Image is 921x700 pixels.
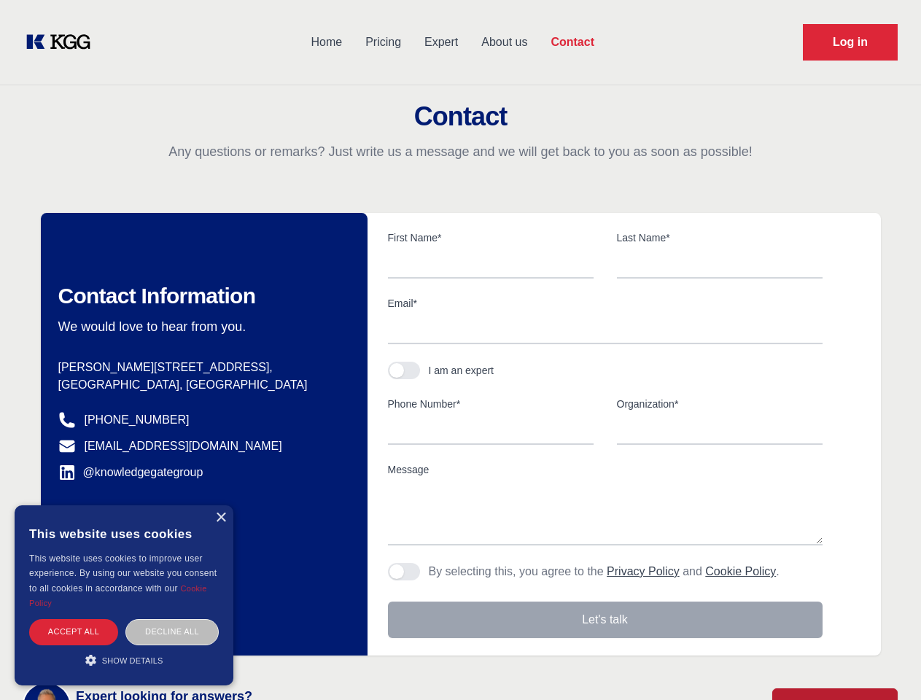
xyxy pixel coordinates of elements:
[705,565,776,577] a: Cookie Policy
[23,31,102,54] a: KOL Knowledge Platform: Talk to Key External Experts (KEE)
[803,24,898,61] a: Request Demo
[607,565,680,577] a: Privacy Policy
[58,283,344,309] h2: Contact Information
[388,462,823,477] label: Message
[18,102,903,131] h2: Contact
[29,553,217,594] span: This website uses cookies to improve user experience. By using our website you consent to all coo...
[102,656,163,665] span: Show details
[215,513,226,524] div: Close
[29,619,118,645] div: Accept all
[617,230,823,245] label: Last Name*
[58,376,344,394] p: [GEOGRAPHIC_DATA], [GEOGRAPHIC_DATA]
[388,296,823,311] label: Email*
[299,23,354,61] a: Home
[85,411,190,429] a: [PHONE_NUMBER]
[848,630,921,700] iframe: Chat Widget
[388,230,594,245] label: First Name*
[29,653,219,667] div: Show details
[413,23,470,61] a: Expert
[539,23,606,61] a: Contact
[29,516,219,551] div: This website uses cookies
[429,563,780,580] p: By selecting this, you agree to the and .
[58,318,344,335] p: We would love to hear from you.
[29,584,207,607] a: Cookie Policy
[470,23,539,61] a: About us
[125,619,219,645] div: Decline all
[388,602,823,638] button: Let's talk
[85,437,282,455] a: [EMAIL_ADDRESS][DOMAIN_NAME]
[58,464,203,481] a: @knowledgegategroup
[617,397,823,411] label: Organization*
[354,23,413,61] a: Pricing
[388,397,594,411] label: Phone Number*
[429,363,494,378] div: I am an expert
[58,359,344,376] p: [PERSON_NAME][STREET_ADDRESS],
[18,143,903,160] p: Any questions or remarks? Just write us a message and we will get back to you as soon as possible!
